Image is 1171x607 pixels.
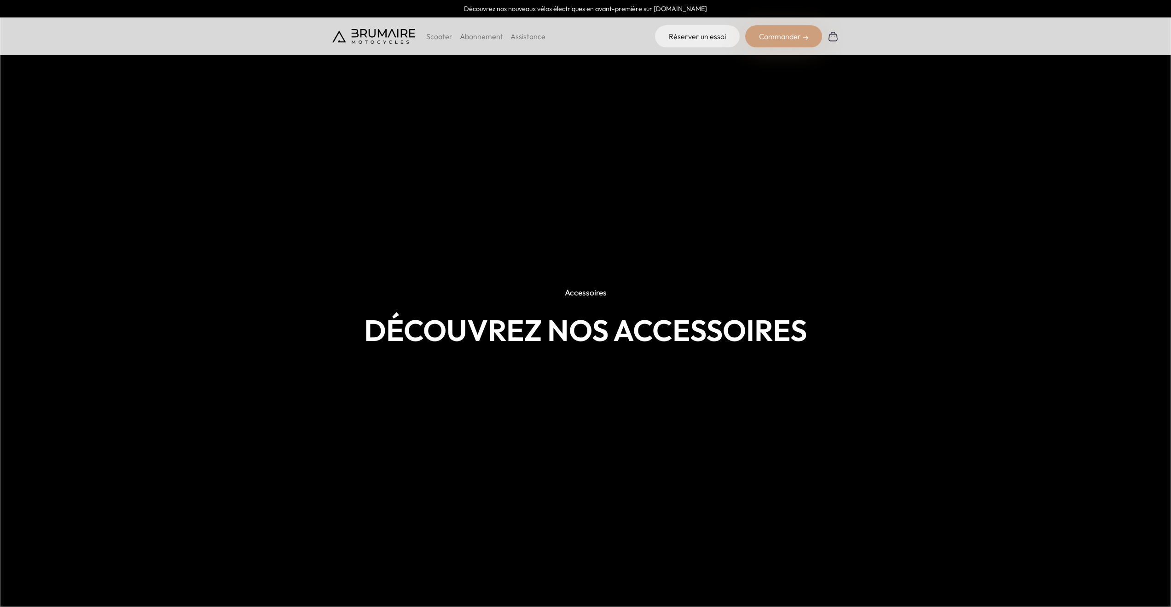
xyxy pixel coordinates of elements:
[426,31,452,42] p: Scooter
[510,32,545,41] a: Assistance
[332,29,415,44] img: Brumaire Motocycles
[828,31,839,42] img: Panier
[460,32,503,41] a: Abonnement
[803,35,808,40] img: right-arrow-2.png
[558,283,614,303] p: Accessoires
[332,313,839,347] h1: Découvrez nos accessoires
[655,25,740,47] a: Réserver un essai
[745,25,822,47] div: Commander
